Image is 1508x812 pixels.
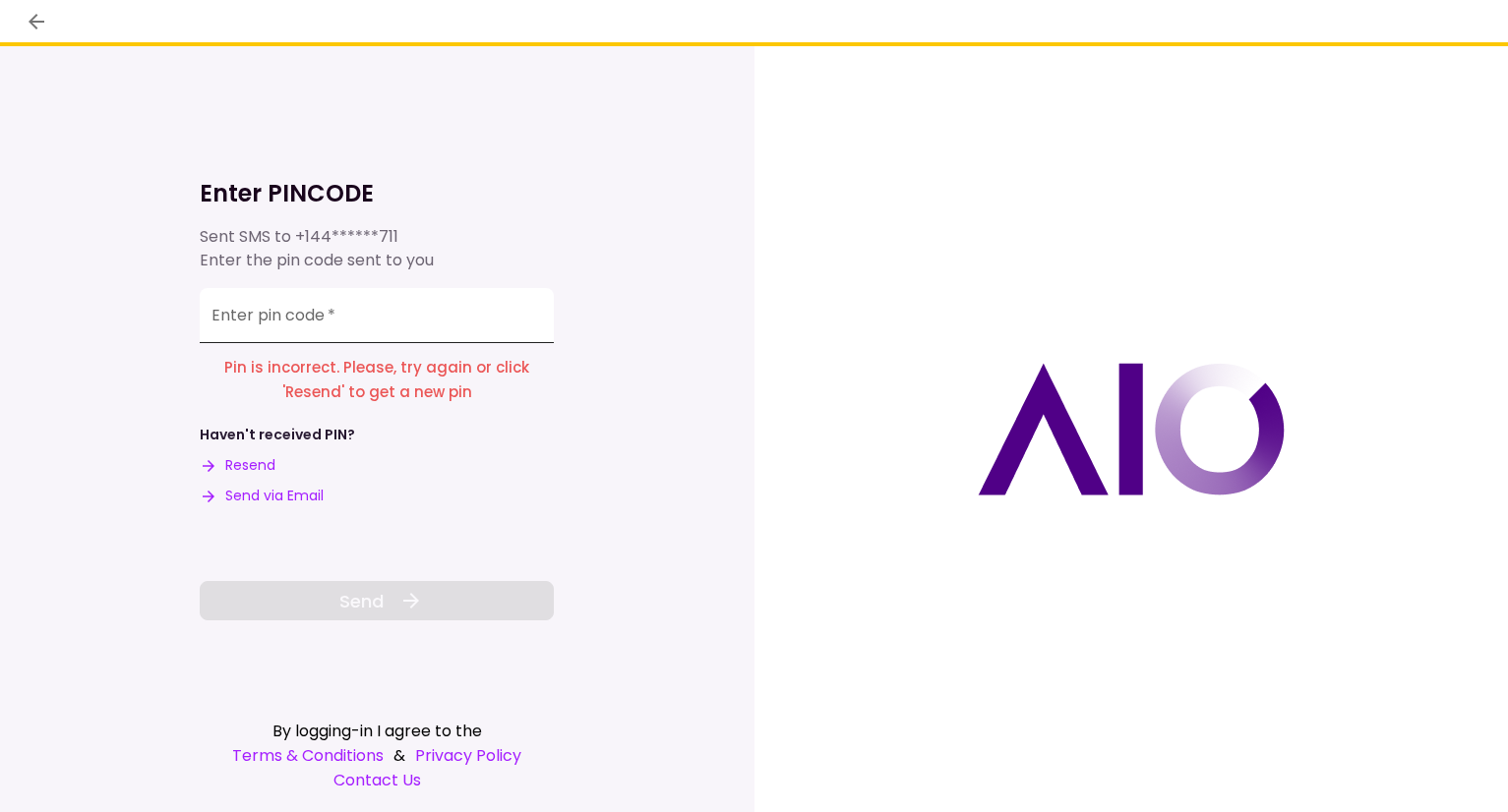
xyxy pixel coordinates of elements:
[978,363,1285,495] img: AIO logo
[200,356,554,405] p: Pin is incorrect. Please, try again or click 'Resend' to get a new pin
[200,743,554,768] div: &
[232,743,384,768] a: Terms & Conditions
[200,178,554,209] h1: Enter PINCODE
[200,719,554,743] div: By logging-in I agree to the
[20,5,53,38] button: back
[339,588,384,614] span: Send
[200,455,275,476] button: Resend
[415,743,521,768] a: Privacy Policy
[200,486,324,506] button: Send via Email
[200,768,554,792] a: Contact Us
[200,225,554,272] div: Sent SMS to Enter the pin code sent to you
[200,581,554,620] button: Send
[200,425,355,445] div: Haven't received PIN?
